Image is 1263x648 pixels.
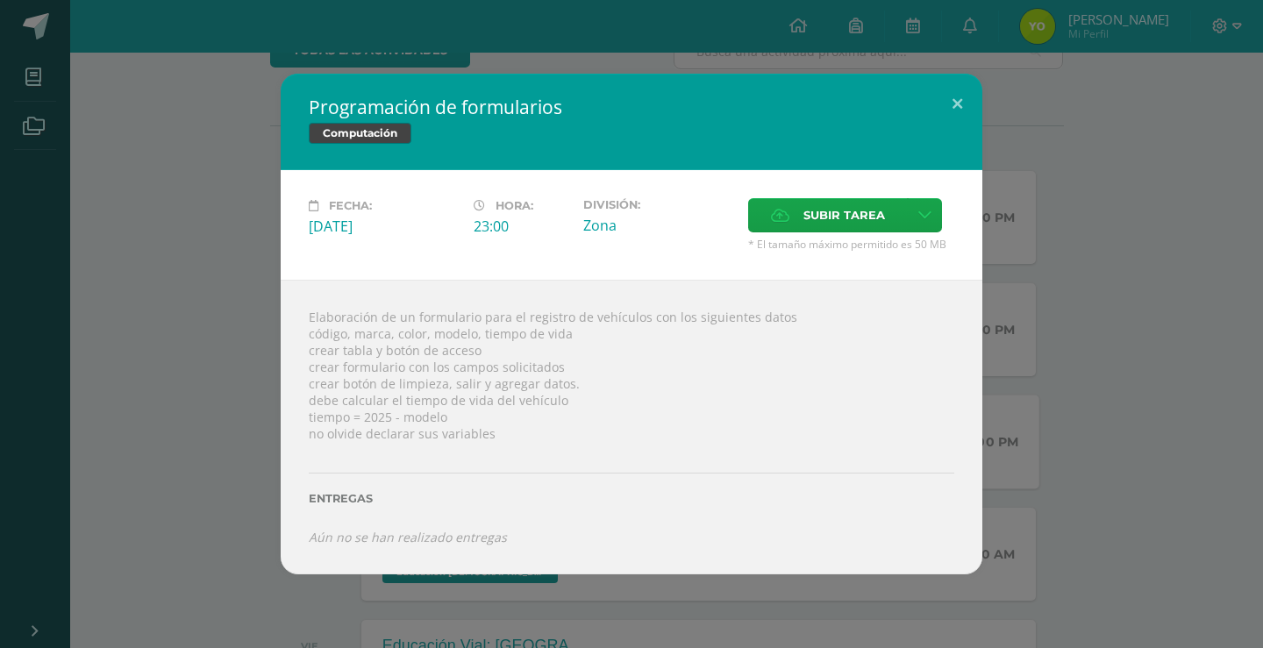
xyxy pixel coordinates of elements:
[309,217,460,236] div: [DATE]
[748,237,954,252] span: * El tamaño máximo permitido es 50 MB
[309,95,954,119] h2: Programación de formularios
[583,198,734,211] label: División:
[309,529,507,545] i: Aún no se han realizado entregas
[803,199,885,231] span: Subir tarea
[281,280,982,573] div: Elaboración de un formulario para el registro de vehículos con los siguientes datos código, marca...
[309,492,954,505] label: Entregas
[932,74,982,133] button: Close (Esc)
[329,199,372,212] span: Fecha:
[474,217,569,236] div: 23:00
[496,199,533,212] span: Hora:
[583,216,734,235] div: Zona
[309,123,411,144] span: Computación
